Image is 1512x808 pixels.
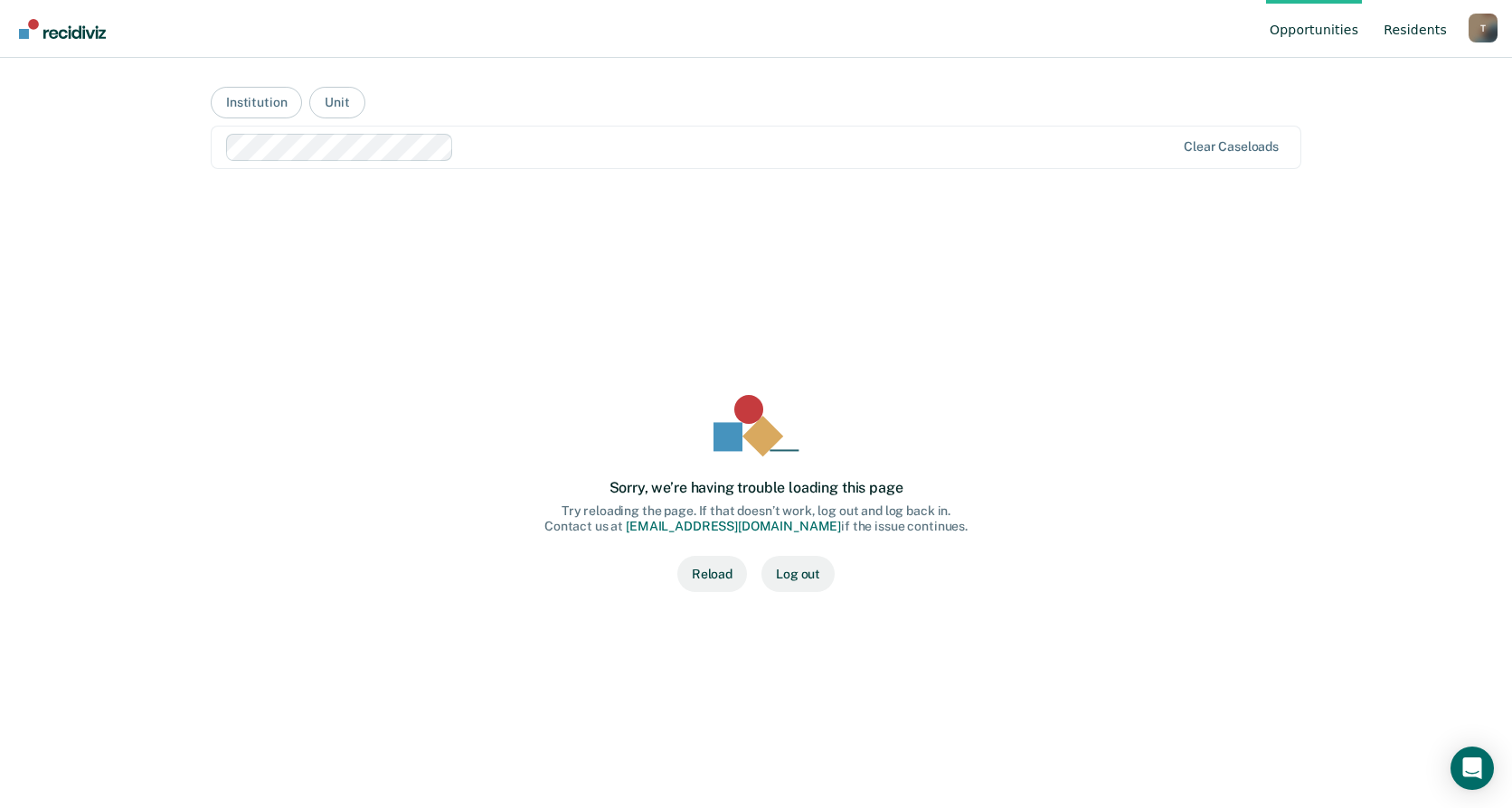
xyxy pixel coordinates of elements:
button: Reload [677,556,747,592]
button: Unit [309,87,364,118]
button: Profile dropdown button [1469,14,1498,42]
img: Recidiviz [19,19,106,39]
button: Institution [211,87,302,118]
div: Try reloading the page. If that doesn’t work, log out and log back in. Contact us at if the issue... [544,503,968,534]
a: [EMAIL_ADDRESS][DOMAIN_NAME] [626,519,841,533]
button: Log out [761,556,835,592]
div: Clear caseloads [1184,139,1279,155]
div: T [1469,14,1498,42]
div: Sorry, we’re having trouble loading this page [610,479,903,496]
div: Open Intercom Messenger [1451,747,1494,790]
